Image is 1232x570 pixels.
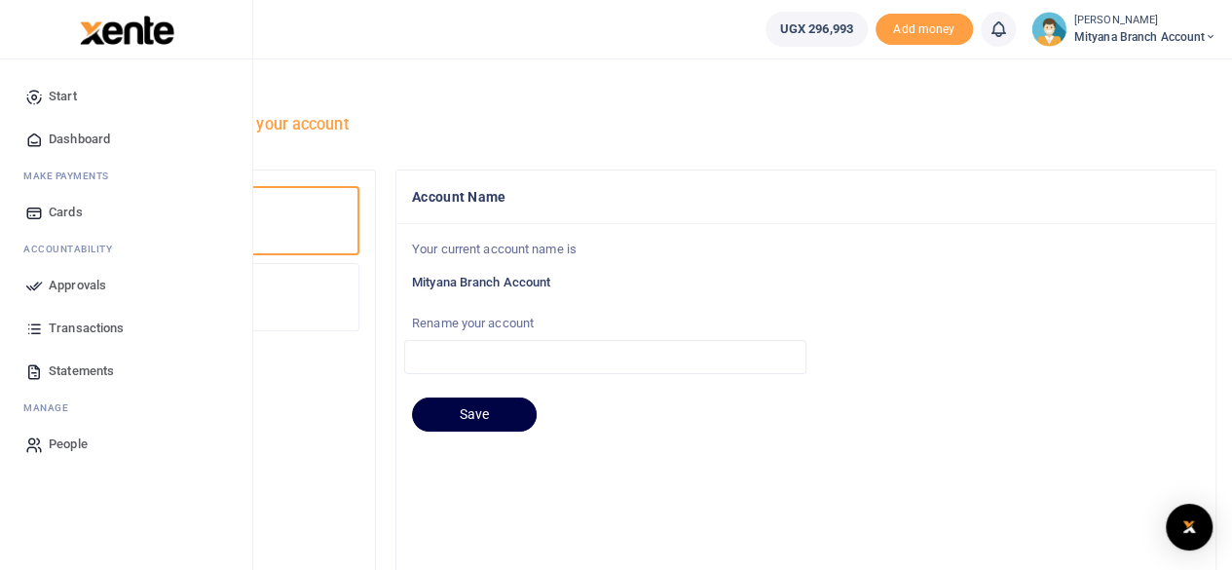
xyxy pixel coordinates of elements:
[1031,12,1066,47] img: profile-user
[16,161,237,191] li: M
[1031,12,1216,47] a: profile-user [PERSON_NAME] Mityana Branch Account
[49,87,77,106] span: Start
[780,19,853,39] span: UGX 296,993
[876,20,973,35] a: Add money
[16,75,237,118] a: Start
[876,14,973,46] span: Add money
[49,276,106,295] span: Approvals
[49,130,110,149] span: Dashboard
[1074,13,1216,29] small: [PERSON_NAME]
[16,191,237,234] a: Cards
[49,203,83,222] span: Cards
[16,423,237,466] a: People
[33,169,109,183] span: ake Payments
[38,242,112,256] span: countability
[78,21,174,36] a: logo-small logo-large logo-large
[16,350,237,393] a: Statements
[16,307,237,350] a: Transactions
[1166,504,1213,551] div: Open Intercom Messenger
[49,361,114,381] span: Statements
[16,393,237,423] li: M
[412,398,537,433] button: Save
[80,16,174,45] img: logo-large
[16,234,237,264] li: Ac
[16,118,237,161] a: Dashboard
[74,84,1216,105] h4: Account Settings
[49,319,124,338] span: Transactions
[1074,28,1216,46] span: Mityana Branch Account
[412,240,1200,260] p: Your current account name is
[412,275,1200,290] h6: Mityana Branch Account
[765,12,868,47] a: UGX 296,993
[33,400,69,415] span: anage
[758,12,876,47] li: Wallet ballance
[404,314,806,333] label: Rename your account
[16,264,237,307] a: Approvals
[74,115,1216,134] h5: Configure and customize your account
[412,186,1200,208] h4: Account Name
[49,435,88,454] span: People
[876,14,973,46] li: Toup your wallet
